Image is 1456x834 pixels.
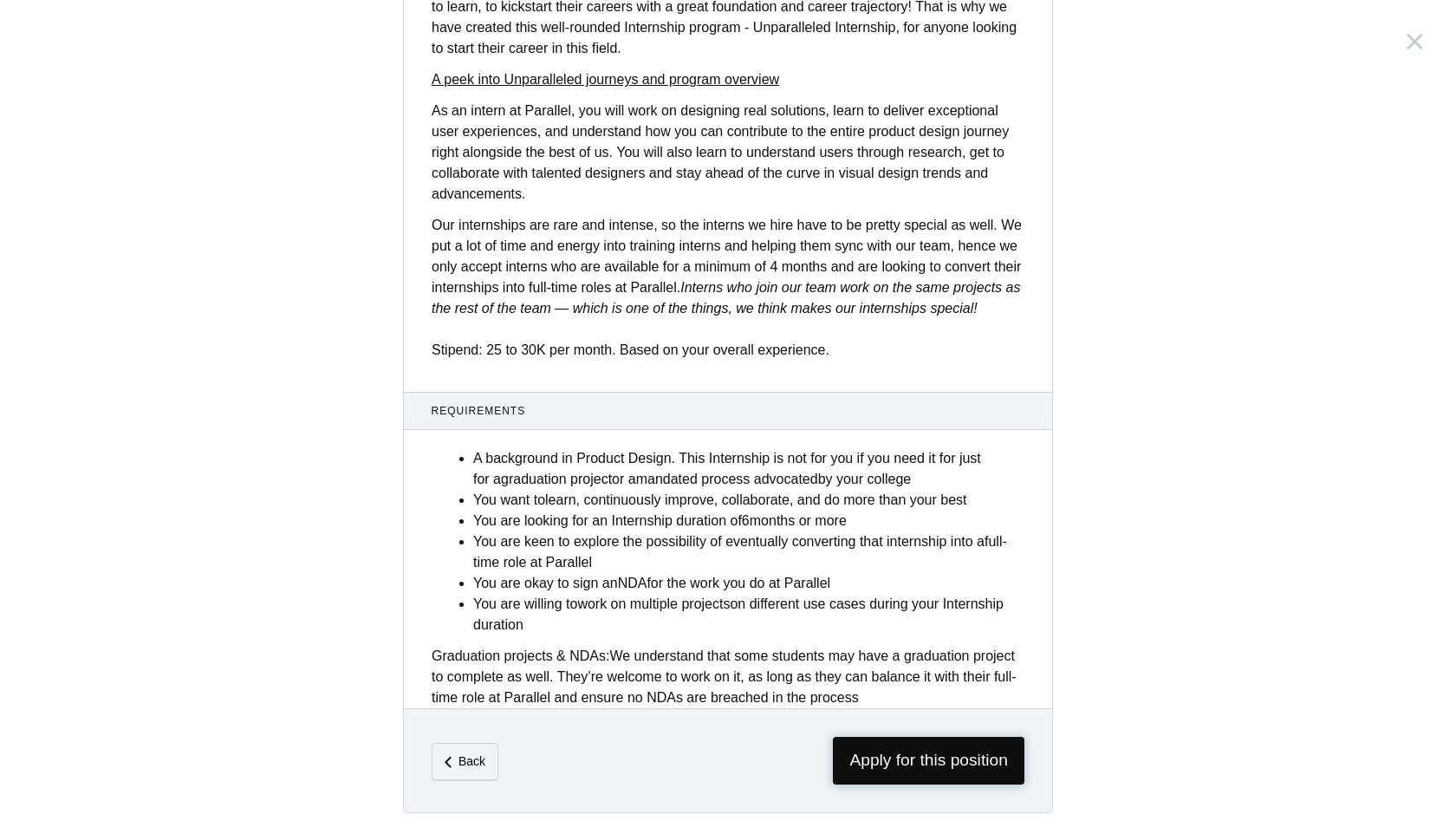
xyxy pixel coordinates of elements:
div: We understand that some students may have a graduation project to complete as well. They’re welco... [432,646,1024,708]
strong: graduation project [501,472,612,486]
p: Our internships are rare and intense, so the interns we hire have to be pretty special as well. W... [432,215,1024,361]
strong: mandated [636,472,698,486]
span: Requirements [432,403,1025,419]
span: Apply for this position [833,737,1024,785]
strong: . [617,41,621,55]
strong: months or more [750,513,847,528]
li: You are keen to explore the possibility of eventually converting that internship into a [473,531,1024,573]
em: Interns who join our team work on the same projects as the rest of the team — which is one of the... [432,280,1020,316]
li: You are okay to sign an for the work you do at Parallel [473,573,1024,594]
li: You are willing to on different use cases during your Internship duration [473,594,1024,635]
a: A peek into Unparalleled journeys and program overview [432,72,779,87]
strong: NDA [618,576,647,590]
strong: work on multiple projects [577,596,730,611]
strong: Graduation projects & NDAs: [432,648,609,663]
strong: 6 [742,513,750,528]
em: Back [458,754,485,768]
li: You want to [473,490,1024,511]
strong: Stipend [432,342,478,357]
li: You are looking for an Internship duration of [473,511,1024,531]
strong: learn, continuously improve, collaborate, and do more than your best [545,492,967,507]
li: A background in Product Design. This Internship is not for you if you need it for just for a or a... [473,448,1024,490]
p: As an intern at Parallel, you will work on designing real solutions, learn to deliver exceptional... [432,101,1024,205]
strong: process advocated [701,472,817,486]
